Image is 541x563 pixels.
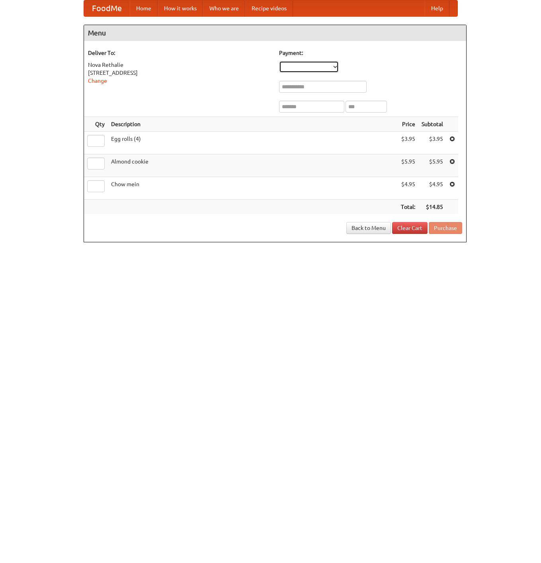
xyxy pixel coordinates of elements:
button: Purchase [429,222,462,234]
a: Help [425,0,449,16]
th: $14.85 [418,200,446,214]
td: Chow mein [108,177,398,200]
td: $3.95 [418,132,446,154]
h5: Deliver To: [88,49,271,57]
a: Back to Menu [346,222,391,234]
td: $3.95 [398,132,418,154]
th: Qty [84,117,108,132]
td: $4.95 [418,177,446,200]
div: [STREET_ADDRESS] [88,69,271,77]
a: Recipe videos [245,0,293,16]
a: Change [88,78,107,84]
td: Egg rolls (4) [108,132,398,154]
a: How it works [158,0,203,16]
th: Description [108,117,398,132]
a: Who we are [203,0,245,16]
th: Price [398,117,418,132]
th: Total: [398,200,418,214]
th: Subtotal [418,117,446,132]
a: Clear Cart [392,222,428,234]
td: $5.95 [418,154,446,177]
a: Home [130,0,158,16]
td: $5.95 [398,154,418,177]
a: FoodMe [84,0,130,16]
td: Almond cookie [108,154,398,177]
div: Nova Rethalie [88,61,271,69]
h4: Menu [84,25,466,41]
h5: Payment: [279,49,462,57]
td: $4.95 [398,177,418,200]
